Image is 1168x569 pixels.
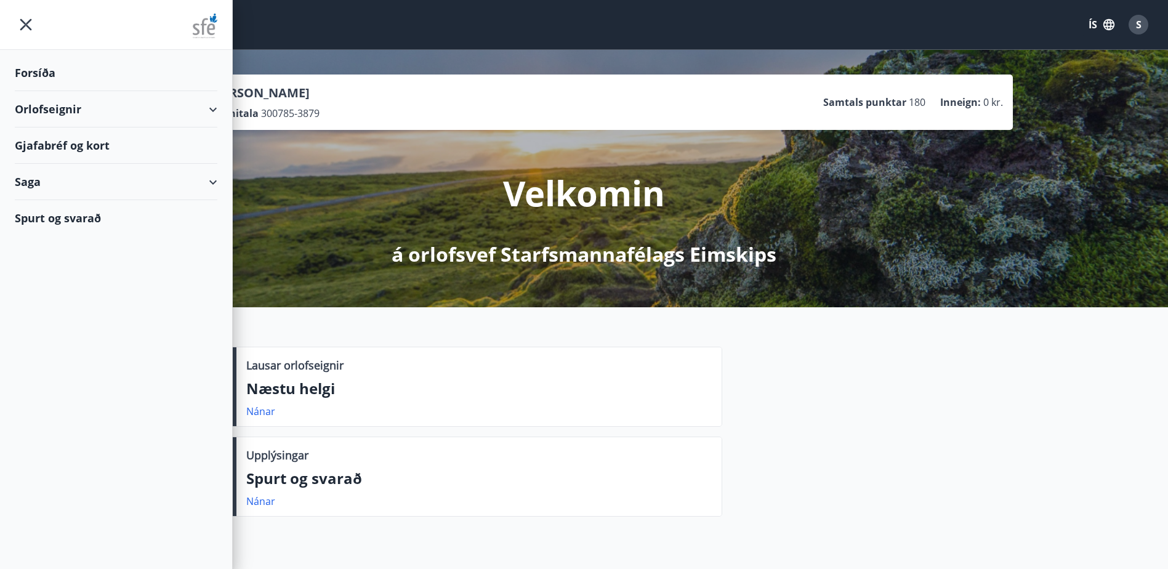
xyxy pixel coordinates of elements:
[15,55,217,91] div: Forsíða
[246,357,344,373] p: Lausar orlofseignir
[210,84,320,102] p: [PERSON_NAME]
[261,107,320,120] span: 300785-3879
[210,107,259,120] p: Kennitala
[15,200,217,236] div: Spurt og svarað
[940,95,981,109] p: Inneign :
[193,14,217,38] img: union_logo
[15,127,217,164] div: Gjafabréf og kort
[246,447,308,463] p: Upplýsingar
[983,95,1003,109] span: 0 kr.
[246,378,712,399] p: Næstu helgi
[15,91,217,127] div: Orlofseignir
[15,164,217,200] div: Saga
[909,95,925,109] span: 180
[503,169,665,216] p: Velkomin
[246,405,275,418] a: Nánar
[392,241,776,268] p: á orlofsvef Starfsmannafélags Eimskips
[1124,10,1153,39] button: S
[1136,18,1142,31] span: S
[246,494,275,508] a: Nánar
[823,95,906,109] p: Samtals punktar
[15,14,37,36] button: menu
[1082,14,1121,36] button: ÍS
[246,468,712,489] p: Spurt og svarað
